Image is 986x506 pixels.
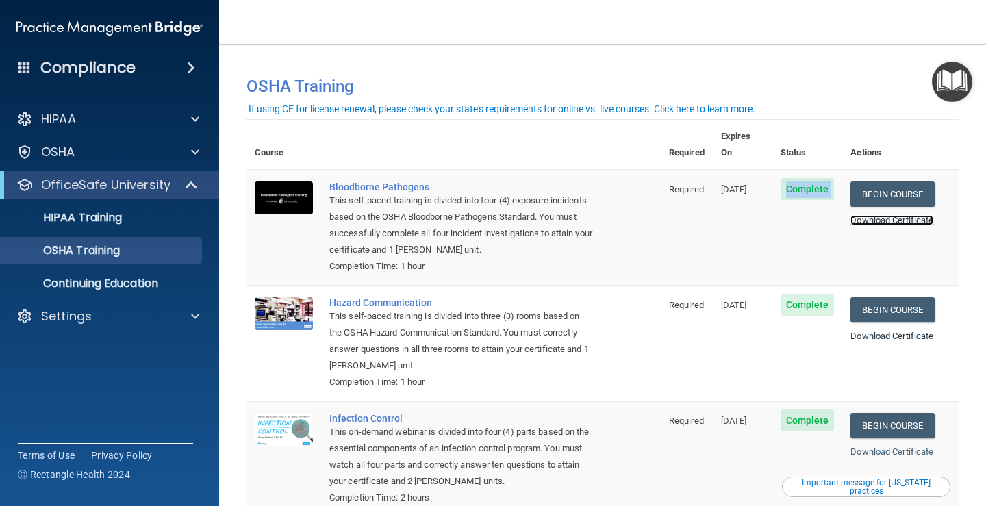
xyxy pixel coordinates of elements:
[782,477,950,497] button: Read this if you are a dental practitioner in the state of CA
[721,416,747,426] span: [DATE]
[842,120,959,170] th: Actions
[329,490,592,506] div: Completion Time: 2 hours
[669,184,704,194] span: Required
[246,120,321,170] th: Course
[16,177,199,193] a: OfficeSafe University
[329,258,592,275] div: Completion Time: 1 hour
[18,468,130,481] span: Ⓒ Rectangle Health 2024
[246,102,757,116] button: If using CE for license renewal, please check your state's requirements for online vs. live cours...
[9,277,196,290] p: Continuing Education
[249,104,755,114] div: If using CE for license renewal, please check your state's requirements for online vs. live cours...
[18,448,75,462] a: Terms of Use
[329,413,592,424] a: Infection Control
[850,331,933,341] a: Download Certificate
[16,144,199,160] a: OSHA
[721,300,747,310] span: [DATE]
[41,177,170,193] p: OfficeSafe University
[661,120,713,170] th: Required
[41,308,92,325] p: Settings
[329,374,592,390] div: Completion Time: 1 hour
[91,448,153,462] a: Privacy Policy
[781,409,835,431] span: Complete
[772,120,843,170] th: Status
[669,416,704,426] span: Required
[850,413,934,438] a: Begin Course
[16,111,199,127] a: HIPAA
[781,294,835,316] span: Complete
[721,184,747,194] span: [DATE]
[850,215,933,225] a: Download Certificate
[41,144,75,160] p: OSHA
[16,14,203,42] img: PMB logo
[713,120,772,170] th: Expires On
[329,192,592,258] div: This self-paced training is divided into four (4) exposure incidents based on the OSHA Bloodborne...
[781,178,835,200] span: Complete
[329,424,592,490] div: This on-demand webinar is divided into four (4) parts based on the essential components of an inf...
[16,308,199,325] a: Settings
[850,446,933,457] a: Download Certificate
[329,297,592,308] a: Hazard Communication
[784,479,948,495] div: Important message for [US_STATE] practices
[40,58,136,77] h4: Compliance
[669,300,704,310] span: Required
[932,62,972,102] button: Open Resource Center
[850,181,934,207] a: Begin Course
[9,244,120,257] p: OSHA Training
[246,77,959,96] h4: OSHA Training
[329,181,592,192] a: Bloodborne Pathogens
[41,111,76,127] p: HIPAA
[850,297,934,322] a: Begin Course
[329,308,592,374] div: This self-paced training is divided into three (3) rooms based on the OSHA Hazard Communication S...
[9,211,122,225] p: HIPAA Training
